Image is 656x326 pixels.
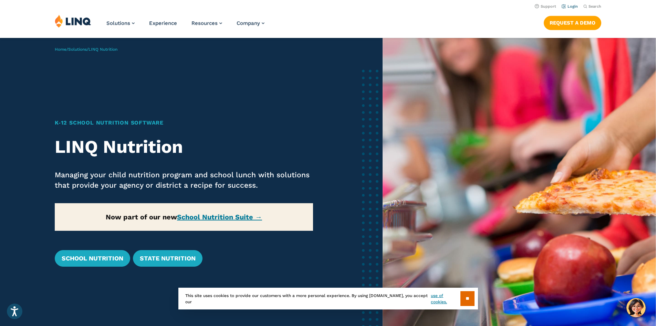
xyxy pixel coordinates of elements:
[106,20,135,26] a: Solutions
[106,213,262,221] strong: Now part of our new
[133,250,202,267] a: State Nutrition
[237,20,264,26] a: Company
[55,119,313,127] h1: K‑12 School Nutrition Software
[55,47,66,52] a: Home
[177,213,262,221] a: School Nutrition Suite →
[55,170,313,190] p: Managing your child nutrition program and school lunch with solutions that provide your agency or...
[178,288,478,309] div: This site uses cookies to provide our customers with a more personal experience. By using [DOMAIN...
[68,47,87,52] a: Solutions
[237,20,260,26] span: Company
[562,4,578,9] a: Login
[149,20,177,26] a: Experience
[583,4,601,9] button: Open Search Bar
[55,250,130,267] a: School Nutrition
[589,4,601,9] span: Search
[191,20,222,26] a: Resources
[88,47,117,52] span: LINQ Nutrition
[55,136,183,157] strong: LINQ Nutrition
[55,47,117,52] span: / /
[535,4,556,9] a: Support
[191,20,218,26] span: Resources
[544,14,601,30] nav: Button Navigation
[106,20,130,26] span: Solutions
[55,14,91,28] img: LINQ | K‑12 Software
[544,16,601,30] a: Request a Demo
[106,14,264,37] nav: Primary Navigation
[626,298,646,317] button: Hello, have a question? Let’s chat.
[431,293,460,305] a: use of cookies.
